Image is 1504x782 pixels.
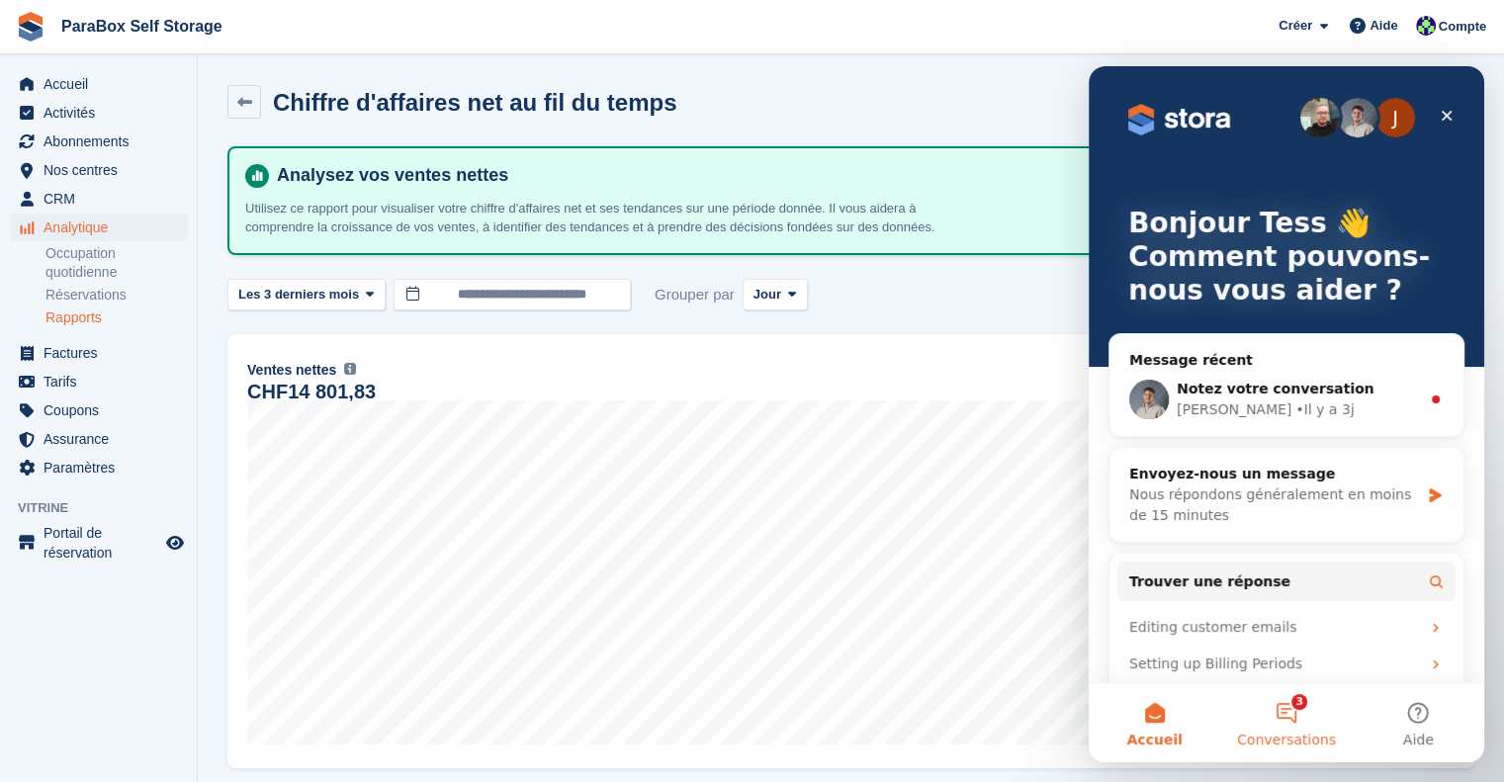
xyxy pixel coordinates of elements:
[44,185,162,213] span: CRM
[227,279,386,311] button: Les 3 derniers mois
[16,12,45,42] img: stora-icon-8386f47178a22dfd0bd8f6a31ec36ba5ce8667c1dd55bd0f319d3a0aa187defe.svg
[247,384,376,400] div: CHF14 801,83
[44,214,162,241] span: Analytique
[44,128,162,155] span: Abonnements
[44,99,162,127] span: Activités
[44,425,162,453] span: Assurance
[1089,66,1484,762] iframe: Intercom live chat
[10,425,187,453] a: menu
[10,214,187,241] a: menu
[1370,16,1397,36] span: Aide
[44,368,162,395] span: Tarifs
[743,279,808,311] button: Jour
[44,70,162,98] span: Accueil
[44,156,162,184] span: Nos centres
[45,244,187,282] a: Occupation quotidienne
[344,363,356,375] img: icon-info-grey-7440780725fd019a000dd9b08b2336e03edf1995a4989e88bcd33f0948082b44.svg
[10,454,187,481] a: menu
[53,10,230,43] a: ParaBox Self Storage
[10,339,187,367] a: menu
[10,156,187,184] a: menu
[655,279,735,311] span: Grouper par
[1439,17,1486,37] span: Compte
[753,285,781,304] span: Jour
[44,339,162,367] span: Factures
[10,368,187,395] a: menu
[238,285,359,304] span: Les 3 derniers mois
[273,89,676,116] h2: Chiffre d'affaires net au fil du temps
[245,199,937,237] p: Utilisez ce rapport pour visualiser votre chiffre d'affaires net et ses tendances sur une période...
[18,498,197,518] span: Vitrine
[1416,16,1436,36] img: Tess Bédat
[269,164,1457,187] h4: Analysez vos ventes nettes
[45,308,187,327] a: Rapports
[10,128,187,155] a: menu
[10,70,187,98] a: menu
[1279,16,1312,36] span: Créer
[45,286,187,304] a: Réservations
[44,454,162,481] span: Paramètres
[44,396,162,424] span: Coupons
[10,99,187,127] a: menu
[44,523,162,563] span: Portail de réservation
[10,396,187,424] a: menu
[247,360,336,381] span: Ventes nettes
[163,531,187,555] a: Boutique d'aperçu
[10,523,187,563] a: menu
[10,185,187,213] a: menu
